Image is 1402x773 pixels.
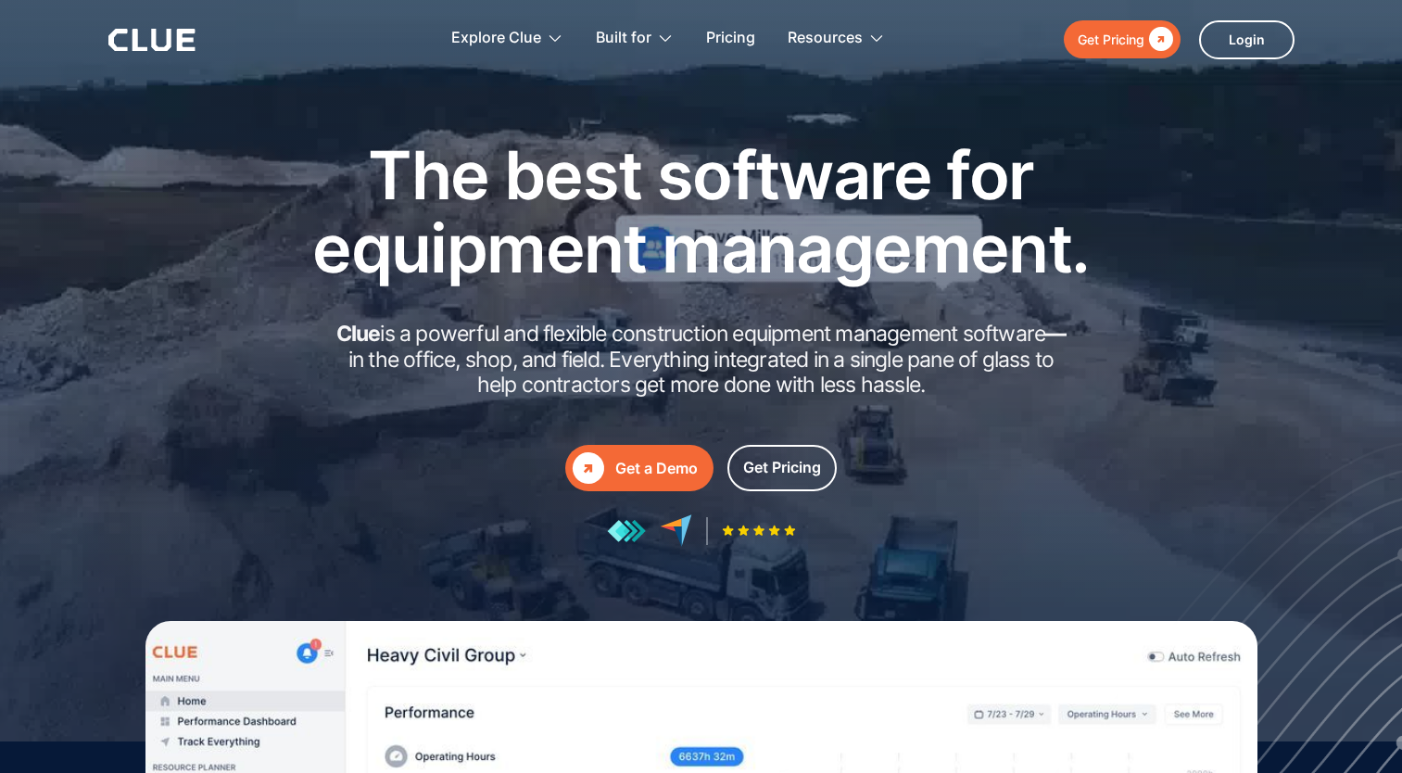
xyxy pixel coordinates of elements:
a: Pricing [706,9,755,68]
div: Get Pricing [1078,28,1144,51]
img: reviews at capterra [660,514,692,547]
h2: is a powerful and flexible construction equipment management software in the office, shop, and fi... [331,322,1072,399]
div: Get Pricing [743,456,821,479]
div: Built for [596,9,674,68]
strong: — [1045,321,1066,347]
div: Explore Clue [451,9,563,68]
div: Built for [596,9,651,68]
img: Five-star rating icon [722,525,796,537]
div:  [573,452,604,484]
div: Get a Demo [615,457,698,480]
strong: Clue [336,321,381,347]
a: Login [1199,20,1295,59]
a: Get a Demo [565,445,714,491]
a: Get Pricing [727,445,837,491]
a: Get Pricing [1064,20,1181,58]
div:  [1144,28,1173,51]
h1: The best software for equipment management. [284,138,1118,285]
div: Resources [788,9,863,68]
img: reviews at getapp [607,519,646,543]
div: Resources [788,9,885,68]
div: Explore Clue [451,9,541,68]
